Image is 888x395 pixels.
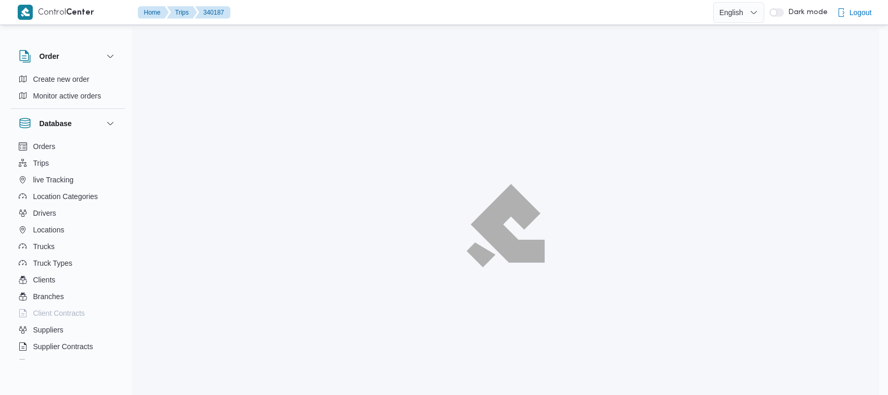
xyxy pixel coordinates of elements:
span: Orders [33,140,56,153]
button: Suppliers [15,322,121,338]
button: Monitor active orders [15,88,121,104]
button: live Tracking [15,171,121,188]
span: Locations [33,224,65,236]
span: Trucks [33,240,55,253]
button: Trucks [15,238,121,255]
button: Home [138,6,169,19]
button: Client Contracts [15,305,121,322]
button: Clients [15,271,121,288]
button: Truck Types [15,255,121,271]
h3: Database [40,117,72,130]
img: X8yXhbKr1z7QwAAAABJRU5ErkJggg== [18,5,33,20]
span: Suppliers [33,324,63,336]
span: Location Categories [33,190,98,203]
span: Branches [33,290,64,303]
button: Logout [833,2,876,23]
span: Clients [33,274,56,286]
button: Location Categories [15,188,121,205]
button: Supplier Contracts [15,338,121,355]
span: Trips [33,157,49,169]
span: Supplier Contracts [33,340,93,353]
button: 340187 [195,6,230,19]
h3: Order [40,50,59,63]
span: Truck Types [33,257,72,269]
button: Locations [15,221,121,238]
span: Logout [850,6,872,19]
span: live Tracking [33,174,74,186]
span: Devices [33,357,59,369]
button: Orders [15,138,121,155]
button: Database [19,117,117,130]
span: Dark mode [784,8,828,17]
button: Devices [15,355,121,372]
button: Create new order [15,71,121,88]
img: ILLA Logo [472,190,539,261]
button: Trips [167,6,197,19]
button: Branches [15,288,121,305]
span: Drivers [33,207,56,219]
span: Create new order [33,73,89,85]
div: Database [10,138,125,364]
div: Order [10,71,125,108]
span: Client Contracts [33,307,85,319]
b: Center [66,9,94,17]
button: Drivers [15,205,121,221]
span: Monitor active orders [33,90,101,102]
button: Trips [15,155,121,171]
button: Order [19,50,117,63]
